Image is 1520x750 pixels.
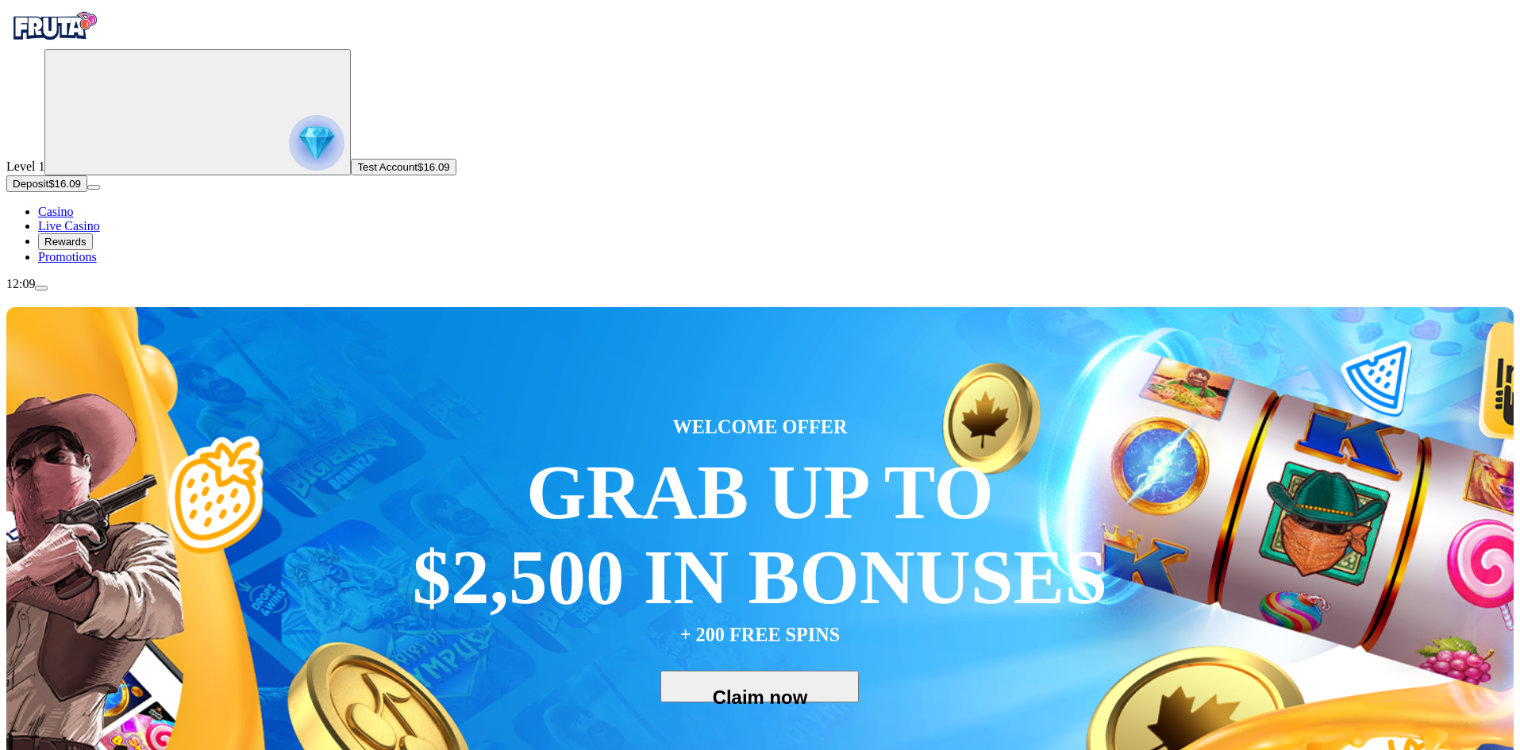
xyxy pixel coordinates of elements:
button: menu [87,185,100,190]
div: GRAB UP TO $2,500 IN BONUSES [413,451,1107,620]
span: Deposit [13,178,48,190]
button: Rewards [38,233,93,250]
button: menu [35,286,48,290]
a: Live Casino [38,219,100,233]
span: 12:09 [6,277,35,290]
nav: Primary [6,6,1514,264]
span: Level 1 [6,160,44,173]
a: Promotions [38,250,97,263]
span: WELCOME OFFER [672,413,847,441]
span: Rewards [44,236,87,248]
a: Casino [38,205,73,218]
span: Claim now [686,687,833,710]
img: Fruta [6,6,102,46]
img: reward progress [289,115,344,171]
button: Claim now [660,671,859,702]
button: Test Account$16.09 [351,159,456,175]
button: reward progress [44,49,351,175]
span: + 200 FREE SPINS [680,621,841,649]
span: Test Account [357,161,418,173]
nav: Main menu [6,205,1514,264]
span: $16.09 [418,161,450,173]
span: $16.09 [48,178,81,190]
button: Depositplus icon$16.09 [6,175,87,192]
a: Fruta [6,35,102,48]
